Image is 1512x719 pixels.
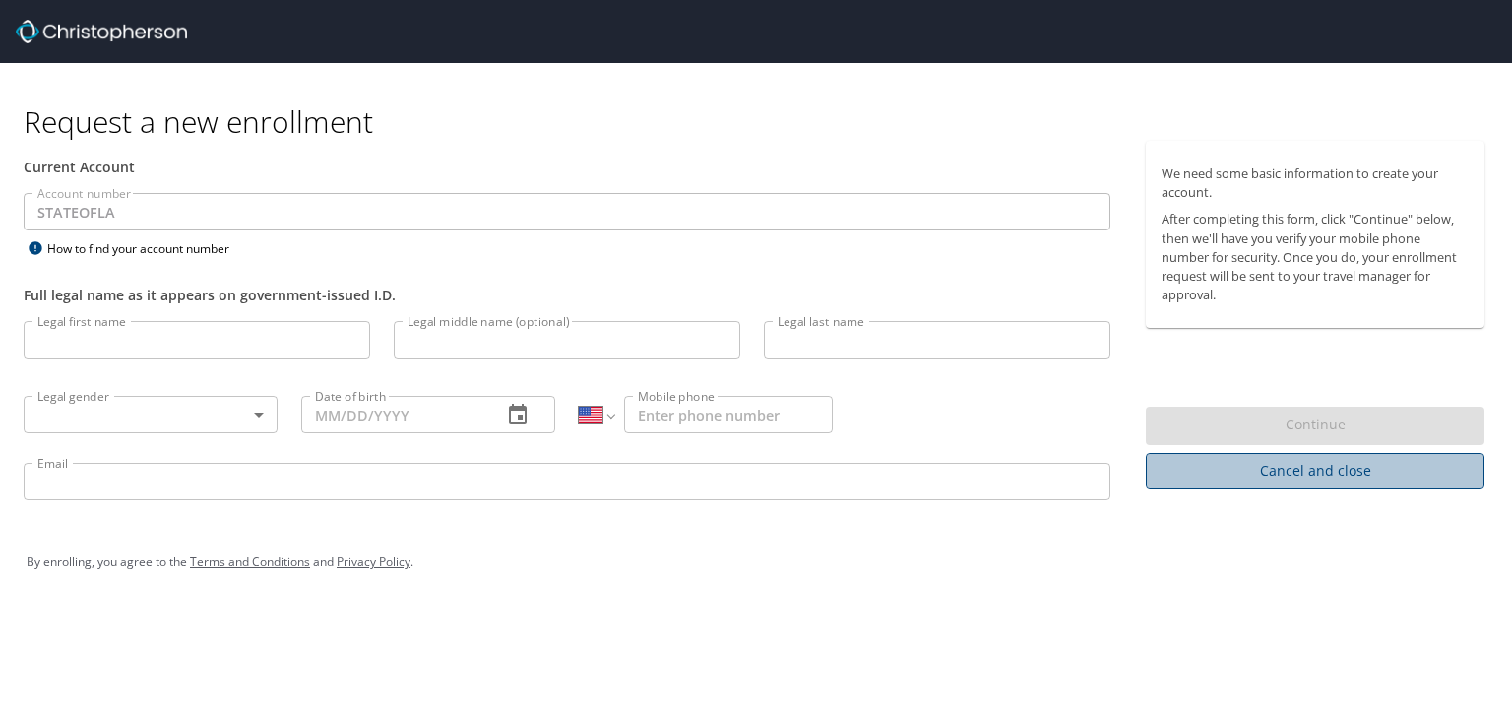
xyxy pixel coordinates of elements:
a: Privacy Policy [337,554,410,570]
h1: Request a new enrollment [24,102,1500,141]
p: After completing this form, click "Continue" below, then we'll have you verify your mobile phone ... [1162,210,1469,304]
input: Enter phone number [624,396,833,433]
input: MM/DD/YYYY [301,396,486,433]
span: Cancel and close [1162,459,1469,484]
button: Cancel and close [1146,453,1484,490]
div: Current Account [24,157,1110,177]
div: How to find your account number [24,236,270,261]
img: cbt logo [16,20,187,43]
div: ​ [24,396,278,433]
p: We need some basic information to create your account. [1162,164,1469,202]
a: Terms and Conditions [190,554,310,570]
div: By enrolling, you agree to the and . [27,538,1485,587]
div: Full legal name as it appears on government-issued I.D. [24,285,1110,305]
